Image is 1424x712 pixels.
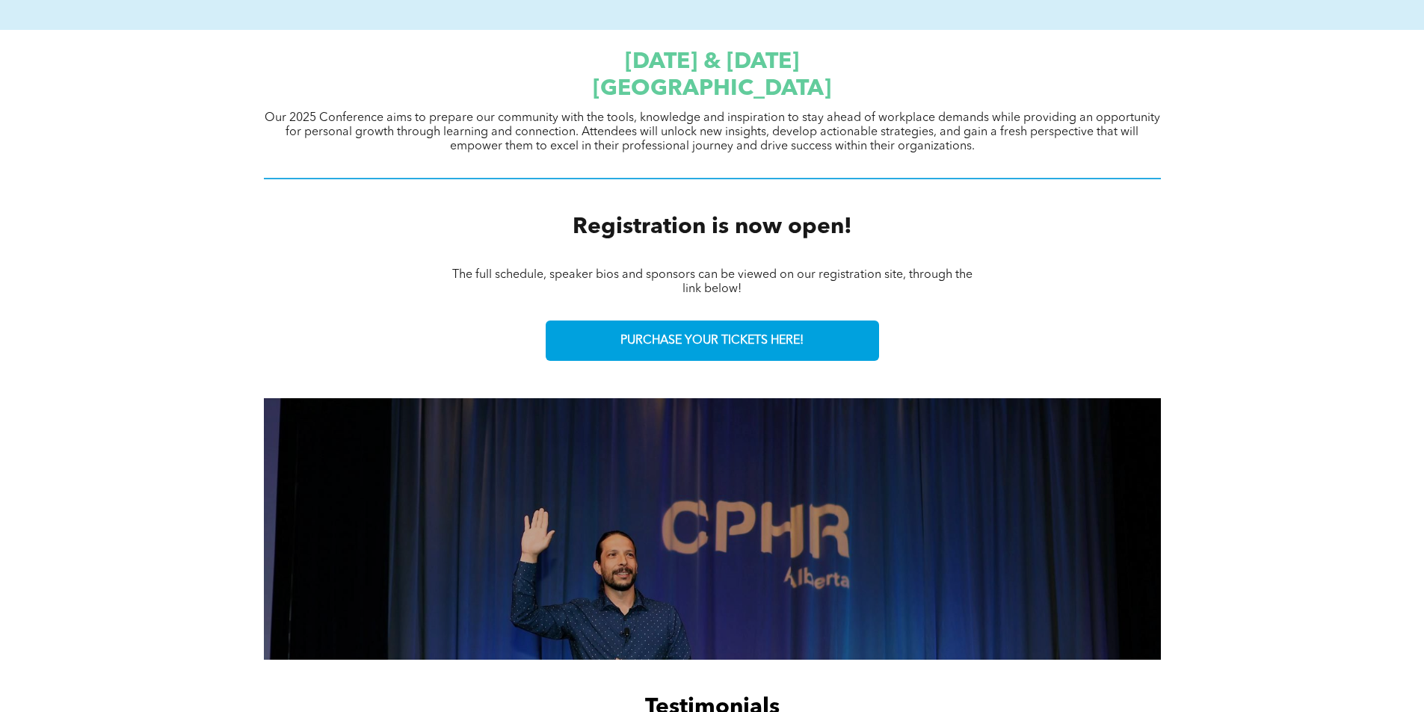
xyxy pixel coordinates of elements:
a: PURCHASE YOUR TICKETS HERE! [546,321,879,361]
span: Our 2025 Conference aims to prepare our community with the tools, knowledge and inspiration to st... [265,112,1160,152]
span: [GEOGRAPHIC_DATA] [593,78,831,100]
span: [DATE] & [DATE] [625,51,799,73]
span: The full schedule, speaker bios and sponsors can be viewed on our registration site, through the ... [452,269,973,295]
span: Registration is now open! [573,216,852,238]
span: PURCHASE YOUR TICKETS HERE! [620,334,804,348]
